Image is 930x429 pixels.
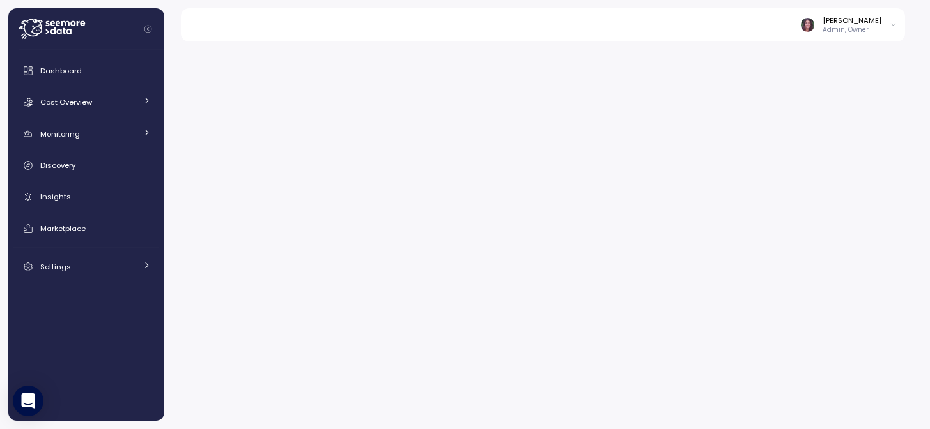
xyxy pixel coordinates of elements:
span: Discovery [40,160,75,170]
div: [PERSON_NAME] [823,15,881,26]
a: Settings [13,254,159,280]
a: Monitoring [13,121,159,147]
a: Marketplace [13,216,159,241]
a: Discovery [13,153,159,178]
span: Dashboard [40,66,82,76]
img: ACg8ocLDuIZlR5f2kIgtapDwVC7yp445s3OgbrQTIAV7qYj8P05r5pI=s96-c [801,18,814,31]
div: Open Intercom Messenger [13,386,43,416]
span: Settings [40,262,71,272]
a: Insights [13,184,159,210]
span: Monitoring [40,129,80,139]
p: Admin, Owner [823,26,881,34]
span: Cost Overview [40,97,92,107]
span: Insights [40,192,71,202]
a: Cost Overview [13,89,159,115]
button: Collapse navigation [140,24,156,34]
span: Marketplace [40,223,86,234]
a: Dashboard [13,58,159,84]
